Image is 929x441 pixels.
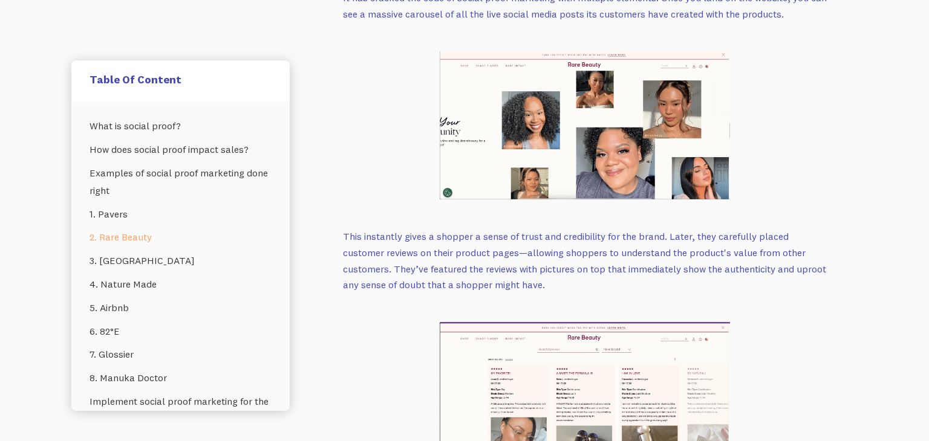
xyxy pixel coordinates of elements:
[90,114,272,138] a: What is social proof?
[90,225,272,249] a: 2. Rare Beauty
[90,202,272,226] a: 1. Pavers
[343,228,827,293] p: This instantly gives a shopper a sense of trust and credibility for the brand. Later, they carefu...
[90,390,272,431] a: Implement social proof marketing for the win!
[90,343,272,366] a: 7. Glossier
[90,296,272,320] a: 5. Airbnb
[90,72,272,86] h5: Table Of Content
[90,272,272,296] a: 4. Nature Made
[90,161,272,202] a: Examples of social proof marketing done right
[90,138,272,161] a: How does social proof impact sales?
[440,51,730,200] img: Rare beauty UGC content
[90,366,272,390] a: 8. Manuka Doctor
[90,320,272,343] a: 6. 82°E
[90,249,272,272] a: 3. [GEOGRAPHIC_DATA]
